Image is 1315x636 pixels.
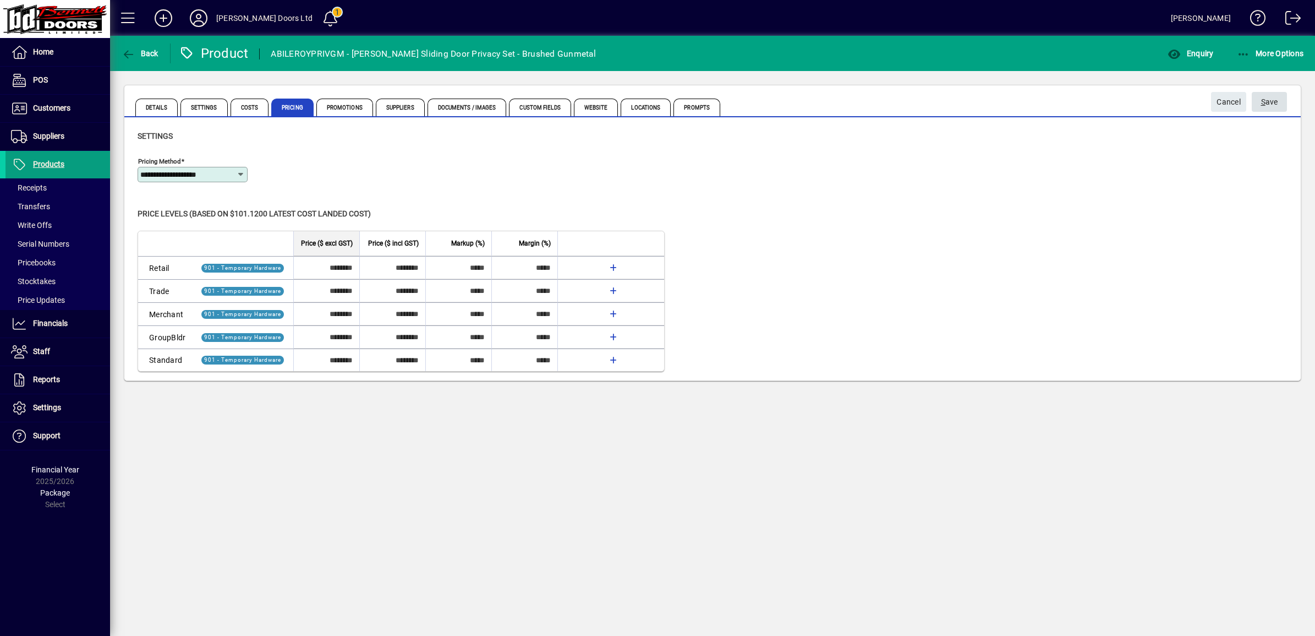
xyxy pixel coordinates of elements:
span: Reports [33,375,60,384]
span: 901 - Temporary Hardware [204,357,281,363]
span: More Options [1237,49,1304,58]
td: Trade [138,279,192,302]
span: Serial Numbers [11,240,69,248]
span: ave [1261,93,1278,111]
span: Enquiry [1168,49,1213,58]
span: Prompts [673,99,720,116]
a: Receipts [6,178,110,197]
a: Customers [6,95,110,122]
a: POS [6,67,110,94]
td: Standard [138,349,192,371]
button: Save [1252,92,1287,112]
span: Suppliers [376,99,425,116]
div: [PERSON_NAME] [1171,9,1231,27]
a: Serial Numbers [6,235,110,253]
span: Costs [231,99,269,116]
span: POS [33,75,48,84]
a: Settings [6,394,110,422]
span: Suppliers [33,132,64,140]
span: Pricebooks [11,258,56,267]
span: Write Offs [11,221,52,230]
a: Reports [6,366,110,394]
span: Stocktakes [11,277,56,286]
span: Custom Fields [509,99,571,116]
mat-label: Pricing method [138,157,181,165]
span: Margin (%) [519,237,551,249]
span: Cancel [1217,93,1241,111]
span: Home [33,47,53,56]
span: Promotions [316,99,373,116]
span: Price levels (based on $101.1200 Latest cost landed cost) [138,209,371,218]
a: Pricebooks [6,253,110,272]
span: Price Updates [11,296,65,305]
span: Settings [138,132,173,140]
td: Retail [138,256,192,279]
span: Markup (%) [451,237,485,249]
span: Price ($ incl GST) [368,237,419,249]
span: Details [135,99,178,116]
span: Staff [33,347,50,356]
span: Website [574,99,618,116]
span: Customers [33,104,70,112]
a: Financials [6,310,110,338]
span: Financial Year [31,465,79,474]
a: Knowledge Base [1242,2,1266,38]
button: Add [146,8,181,28]
div: [PERSON_NAME] Doors Ltd [216,9,313,27]
span: Pricing [271,99,314,116]
button: Enquiry [1165,44,1216,63]
app-page-header-button: Back [110,44,171,63]
span: 901 - Temporary Hardware [204,265,281,271]
span: Products [33,160,64,168]
td: GroupBldr [138,325,192,349]
div: ABILEROYPRIVGM - [PERSON_NAME] Sliding Door Privacy Set - Brushed Gunmetal [271,45,596,63]
a: Write Offs [6,216,110,235]
a: Suppliers [6,123,110,150]
span: Documents / Images [428,99,507,116]
span: Financials [33,319,68,328]
span: S [1261,97,1265,106]
span: Transfers [11,202,50,211]
span: 901 - Temporary Hardware [204,311,281,317]
a: Staff [6,338,110,366]
span: Settings [33,403,61,412]
div: Product [179,45,249,62]
span: Back [122,49,158,58]
button: Profile [181,8,216,28]
button: More Options [1234,44,1307,63]
a: Stocktakes [6,272,110,291]
a: Logout [1277,2,1301,38]
span: Price ($ excl GST) [301,237,353,249]
span: Receipts [11,183,47,192]
a: Price Updates [6,291,110,309]
span: Support [33,431,61,440]
a: Support [6,422,110,450]
span: 901 - Temporary Hardware [204,334,281,340]
span: Package [40,488,70,497]
td: Merchant [138,302,192,325]
a: Home [6,39,110,66]
span: Settings [180,99,228,116]
a: Transfers [6,197,110,216]
span: Locations [621,99,671,116]
span: 901 - Temporary Hardware [204,288,281,294]
button: Cancel [1211,92,1246,112]
button: Back [119,44,161,63]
